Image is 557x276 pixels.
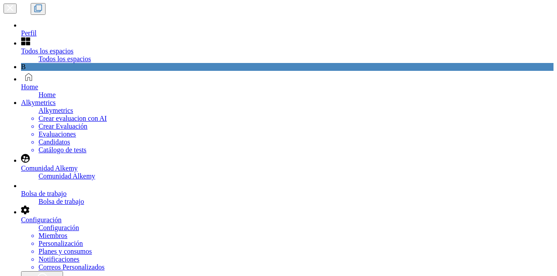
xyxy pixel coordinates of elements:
[39,255,79,263] a: Notificaciones
[21,190,67,197] span: Bolsa de trabajo
[39,55,91,63] span: Todos los espacios
[21,164,78,172] span: Comunidad Alkemy
[21,63,26,70] span: B
[39,146,86,154] a: Catálogo de tests
[21,47,74,55] span: Todos los espacios
[21,99,56,106] span: Alkymetrics
[21,29,37,37] span: Perfil
[39,91,56,98] span: Home
[39,115,107,122] a: Crear evaluacion con AI
[39,263,105,271] a: Correos Personalizados
[39,107,73,114] span: Alkymetrics
[39,198,84,205] span: Bolsa de trabajo
[39,232,67,239] a: Miembros
[39,130,76,138] a: Evaluaciones
[39,172,95,180] span: Comunidad Alkemy
[39,122,88,130] a: Crear Evaluación
[39,224,79,231] span: Configuración
[21,83,38,91] span: Home
[39,240,83,247] a: Personalización
[39,138,70,146] a: Candidatos
[21,21,553,37] a: Perfil
[21,216,61,224] span: Configuración
[39,248,92,255] a: Planes y consumos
